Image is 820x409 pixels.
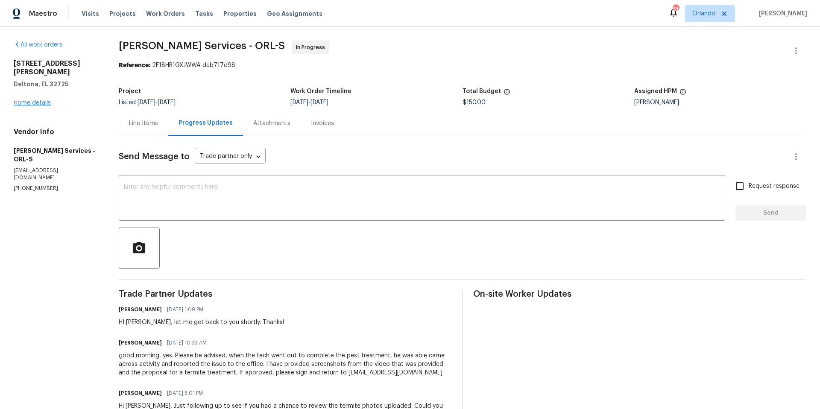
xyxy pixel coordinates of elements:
div: 2F18HR1GXJWWA-deb717d98 [119,61,806,70]
h6: [PERSON_NAME] [119,305,162,314]
h5: Work Order Timeline [290,88,351,94]
span: [DATE] [158,99,176,105]
span: - [290,99,328,105]
div: Line Items [129,119,158,128]
span: $150.00 [463,99,486,105]
span: [DATE] [310,99,328,105]
span: [DATE] 1:09 PM [167,305,203,314]
a: Home details [14,100,51,106]
h5: Assigned HPM [634,88,677,94]
span: Visits [82,9,99,18]
div: HI [PERSON_NAME], let me get back to you shortly. Thanks! [119,318,284,327]
div: Progress Updates [179,119,233,127]
div: Trade partner only [195,150,266,164]
h2: [STREET_ADDRESS][PERSON_NAME] [14,59,98,76]
span: In Progress [296,43,328,52]
h5: Total Budget [463,88,501,94]
span: [DATE] 5:01 PM [167,389,203,397]
p: [EMAIL_ADDRESS][DOMAIN_NAME] [14,167,98,181]
span: [DATE] [138,99,155,105]
h6: [PERSON_NAME] [119,339,162,347]
span: Orlando [692,9,715,18]
div: [PERSON_NAME] [634,99,806,105]
span: Projects [109,9,136,18]
span: Tasks [195,11,213,17]
span: Maestro [29,9,57,18]
div: Invoices [311,119,334,128]
span: Send Message to [119,152,190,161]
span: [PERSON_NAME] Services - ORL-S [119,41,285,51]
span: Geo Assignments [267,9,322,18]
span: [DATE] 10:33 AM [167,339,207,347]
p: [PHONE_NUMBER] [14,185,98,192]
h4: Vendor Info [14,128,98,136]
span: [DATE] [290,99,308,105]
span: The total cost of line items that have been proposed by Opendoor. This sum includes line items th... [504,88,510,99]
span: - [138,99,176,105]
div: 51 [673,5,679,14]
a: All work orders [14,42,62,48]
span: The hpm assigned to this work order. [679,88,686,99]
span: Trade Partner Updates [119,290,452,298]
span: Work Orders [146,9,185,18]
span: Properties [223,9,257,18]
h5: [PERSON_NAME] Services - ORL-S [14,146,98,164]
div: Attachments [253,119,290,128]
h5: Deltona, FL 32725 [14,80,98,88]
span: Request response [749,182,799,191]
span: Listed [119,99,176,105]
span: On-site Worker Updates [473,290,806,298]
h6: [PERSON_NAME] [119,389,162,397]
span: [PERSON_NAME] [756,9,807,18]
div: good morning, yes. Please be advised, when the tech went out to complete the pest treatment, he w... [119,351,452,377]
h5: Project [119,88,141,94]
b: Reference: [119,62,150,68]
